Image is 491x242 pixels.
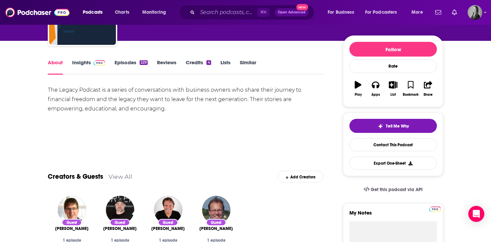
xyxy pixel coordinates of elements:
img: tell me why sparkle [378,124,383,129]
div: Bookmark [403,93,419,97]
button: Bookmark [402,77,419,101]
a: Andy LaPointe [199,226,233,231]
button: open menu [407,7,431,18]
span: Logged in as katieTBG [468,5,482,20]
button: Open AdvancedNew [275,8,309,16]
img: Mike Kaeding [58,196,86,224]
span: For Podcasters [365,8,397,17]
span: Get this podcast via API [371,187,423,192]
button: Show profile menu [468,5,482,20]
a: Charts [111,7,133,18]
a: Damon Lembi [151,226,185,231]
div: Share [424,93,433,97]
button: Apps [367,77,384,101]
a: Show notifications dropdown [433,7,444,18]
span: Tell Me Why [386,124,409,129]
img: Podchaser Pro [429,207,441,212]
a: View All [109,173,132,180]
button: open menu [323,7,362,18]
div: List [390,93,396,97]
div: The Legacy Podcast is a series of conversations with business owners who share their journey to f... [48,85,323,113]
a: About [48,59,63,75]
img: Joe Altieri [106,196,134,224]
a: Lists [220,59,230,75]
a: Get this podcast via API [358,181,428,198]
div: Play [355,93,362,97]
div: Guest [206,219,226,226]
div: Add Creators [278,171,323,182]
a: Reviews [157,59,176,75]
div: Apps [371,93,380,97]
a: Episodes229 [115,59,148,75]
button: List [384,77,402,101]
button: Export One-Sheet [349,157,437,170]
div: Search podcasts, credits, & more... [185,5,321,20]
span: [PERSON_NAME] [151,226,185,231]
img: User Profile [468,5,482,20]
a: Credits4 [186,59,211,75]
span: [PERSON_NAME] [55,226,89,231]
div: Guest [62,219,82,226]
a: Show notifications dropdown [449,7,460,18]
span: ⌘ K [257,8,270,17]
span: Charts [115,8,129,17]
a: Creators & Guests [48,172,103,181]
span: More [412,8,423,17]
a: Contact This Podcast [349,138,437,151]
span: [PERSON_NAME] [103,226,137,231]
button: Follow [349,42,437,57]
img: Podchaser Pro [94,60,105,66]
span: For Business [328,8,354,17]
span: Podcasts [83,8,103,17]
input: Search podcasts, credits, & more... [197,7,257,18]
div: Guest [110,219,130,226]
button: Play [349,77,367,101]
a: Pro website [429,206,441,212]
button: open menu [361,7,407,18]
button: Share [420,77,437,101]
div: Guest [158,219,178,226]
span: [PERSON_NAME] [199,226,233,231]
img: Podchaser - Follow, Share and Rate Podcasts [5,6,69,19]
span: Open Advanced [278,11,306,14]
div: 4 [206,60,211,65]
img: Andy LaPointe [202,196,230,224]
span: New [296,4,308,10]
span: Monitoring [142,8,166,17]
a: Mike Kaeding [55,226,89,231]
a: InsightsPodchaser Pro [72,59,105,75]
div: Open Intercom Messenger [468,206,484,222]
button: open menu [138,7,175,18]
a: Joe Altieri [103,226,137,231]
div: Rate [349,59,437,73]
img: Damon Lembi [154,196,182,224]
a: Similar [240,59,256,75]
div: 229 [140,60,148,65]
button: open menu [78,7,111,18]
label: My Notes [349,210,437,221]
button: tell me why sparkleTell Me Why [349,119,437,133]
